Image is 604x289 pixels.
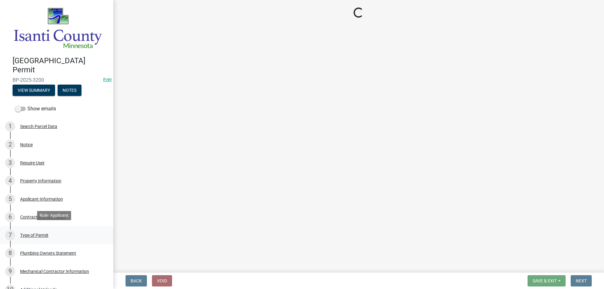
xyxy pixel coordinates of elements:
[5,248,15,258] div: 8
[5,194,15,204] div: 5
[571,275,592,286] button: Next
[103,77,112,83] a: Edit
[20,142,33,147] div: Notice
[152,275,172,286] button: Void
[13,85,55,96] button: View Summary
[13,7,103,50] img: Isanti County, Minnesota
[58,88,81,93] wm-modal-confirm: Notes
[20,161,45,165] div: Require User
[5,230,15,240] div: 7
[20,269,89,274] div: Mechanical Contractor Information
[126,275,147,286] button: Back
[103,77,112,83] wm-modal-confirm: Edit Application Number
[5,121,15,131] div: 1
[20,215,66,219] div: Contractor Information
[576,278,587,283] span: Next
[5,212,15,222] div: 6
[58,85,81,96] button: Notes
[37,211,71,220] div: Role: Applicant
[533,278,557,283] span: Save & Exit
[20,179,61,183] div: Property Information
[5,140,15,150] div: 2
[131,278,142,283] span: Back
[20,124,57,129] div: Search Parcel Data
[13,77,101,83] span: BP-2025-3200
[528,275,566,286] button: Save & Exit
[15,105,56,113] label: Show emails
[5,176,15,186] div: 4
[13,88,55,93] wm-modal-confirm: Summary
[20,251,76,255] div: Plumbing Owners Statement
[5,158,15,168] div: 3
[20,197,63,201] div: Applicant Information
[13,56,108,75] h4: [GEOGRAPHIC_DATA] Permit
[20,233,48,237] div: Type of Permit
[5,266,15,276] div: 9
